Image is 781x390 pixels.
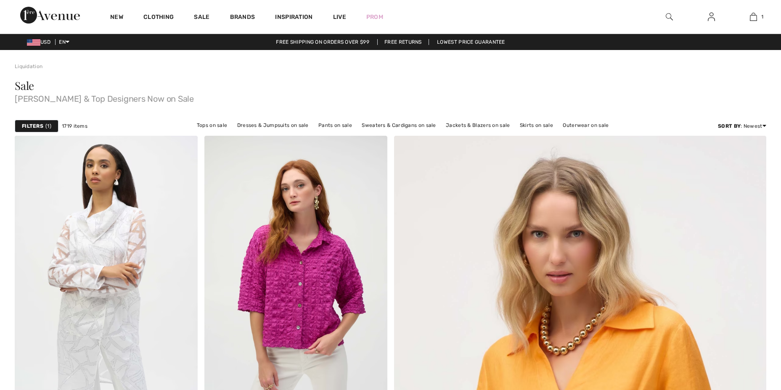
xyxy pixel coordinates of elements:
[366,13,383,21] a: Prom
[15,63,42,69] a: Liquidation
[110,13,123,22] a: New
[15,78,34,93] span: Sale
[442,120,514,131] a: Jackets & Blazers on sale
[727,327,773,348] iframe: Opens a widget where you can find more information
[733,12,774,22] a: 1
[275,13,312,22] span: Inspiration
[22,122,43,130] strong: Filters
[230,13,255,22] a: Brands
[666,12,673,22] img: search the website
[377,39,429,45] a: Free Returns
[20,7,80,24] img: 1ère Avenue
[233,120,313,131] a: Dresses & Jumpsuits on sale
[516,120,557,131] a: Skirts on sale
[314,120,356,131] a: Pants on sale
[59,39,69,45] span: EN
[15,91,766,103] span: [PERSON_NAME] & Top Designers Now on Sale
[27,39,54,45] span: USD
[45,122,51,130] span: 1
[143,13,174,22] a: Clothing
[750,12,757,22] img: My Bag
[194,13,209,22] a: Sale
[430,39,512,45] a: Lowest Price Guarantee
[708,12,715,22] img: My Info
[357,120,440,131] a: Sweaters & Cardigans on sale
[193,120,232,131] a: Tops on sale
[62,122,87,130] span: 1719 items
[269,39,376,45] a: Free shipping on orders over $99
[333,13,346,21] a: Live
[761,13,763,21] span: 1
[27,39,40,46] img: US Dollar
[718,123,741,129] strong: Sort By
[718,122,766,130] div: : Newest
[701,12,722,22] a: Sign In
[559,120,613,131] a: Outerwear on sale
